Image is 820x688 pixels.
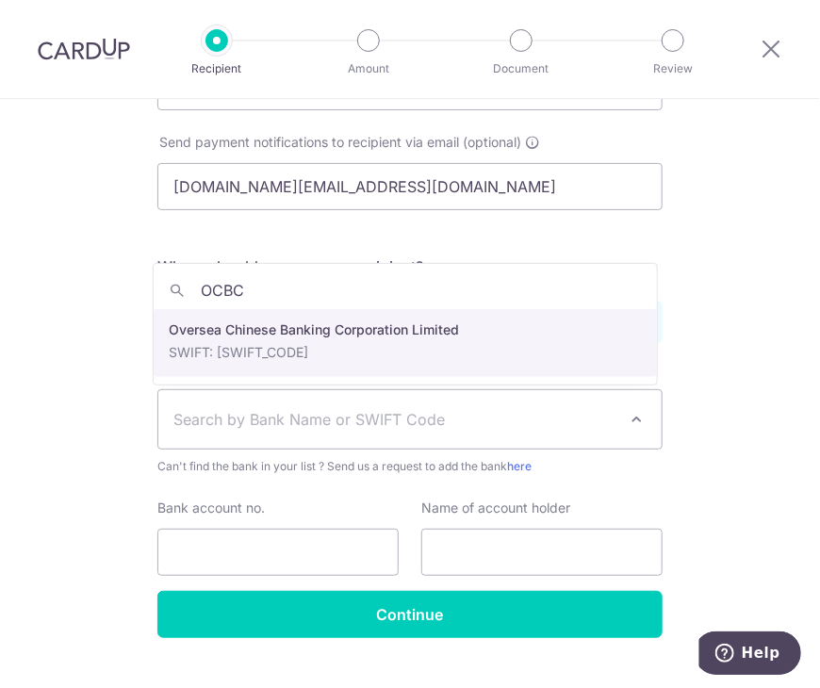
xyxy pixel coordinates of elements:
[42,13,81,30] span: Help
[173,408,616,431] span: Search by Bank Name or SWIFT Code
[157,255,663,278] h5: Where should we pay your recipient?
[699,631,801,679] iframe: Opens a widget where you can find more information
[38,38,130,60] img: CardUp
[157,591,663,638] input: Continue
[316,59,421,78] p: Amount
[468,59,574,78] p: Document
[164,59,270,78] p: Recipient
[507,459,532,473] a: here
[169,343,642,362] p: SWIFT: [SWIFT_CODE]
[159,133,521,152] span: Send payment notifications to recipient via email (optional)
[620,59,726,78] p: Review
[421,499,570,517] label: Name of account holder
[157,457,663,476] span: Can't find the bank in your list ? Send us a request to add the bank
[169,320,642,339] p: Oversea Chinese Banking Corporation Limited
[157,163,663,210] input: Enter email address
[157,499,265,517] label: Bank account no.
